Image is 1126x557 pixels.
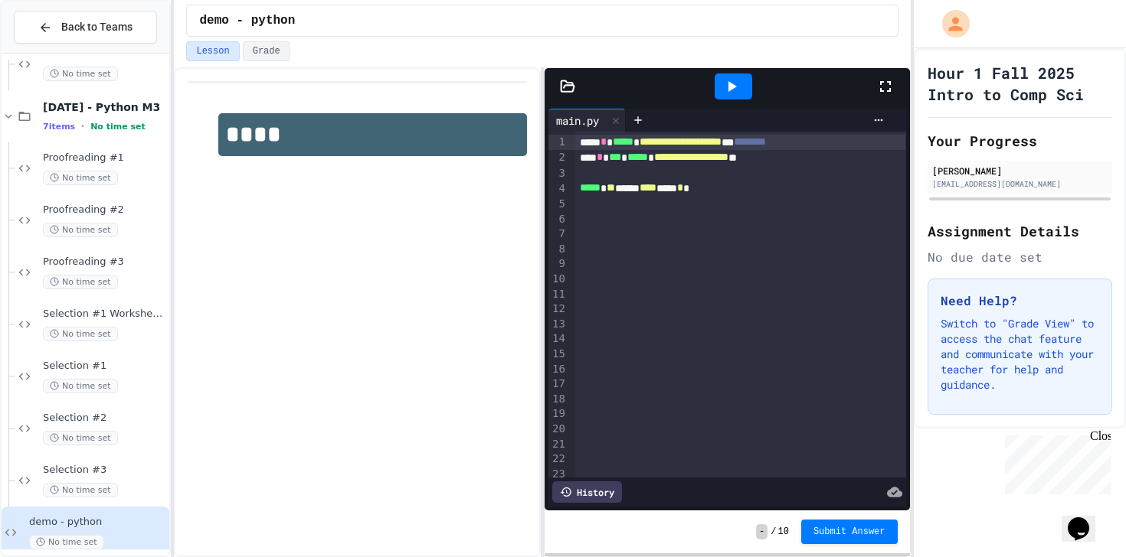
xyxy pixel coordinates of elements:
div: 7 [548,226,568,242]
span: 10 [777,526,788,538]
div: 8 [548,242,568,257]
div: 1 [548,135,568,150]
button: Lesson [186,41,239,61]
button: Back to Teams [14,11,157,44]
iframe: chat widget [1062,496,1111,542]
div: 6 [548,212,568,227]
span: Selection #2 [43,412,166,425]
span: No time set [90,122,146,132]
div: 3 [548,166,568,181]
div: 23 [548,467,568,482]
span: demo - python [199,11,295,30]
button: Grade [243,41,290,61]
div: 9 [548,256,568,272]
span: Proofreading #2 [43,204,166,217]
button: Submit Answer [801,520,898,544]
span: No time set [43,223,118,237]
h1: Hour 1 Fall 2025 Intro to Comp Sci [928,62,1113,105]
span: Submit Answer [813,526,885,538]
span: No time set [43,67,118,81]
span: 7 items [43,122,75,132]
div: 18 [548,392,568,407]
div: 21 [548,437,568,452]
div: 16 [548,362,568,377]
span: demo - python [29,516,166,529]
div: 5 [548,197,568,212]
span: - [756,524,768,539]
div: 19 [548,406,568,422]
div: 11 [548,287,568,302]
p: Switch to "Grade View" to access the chat feature and communicate with your teacher for help and ... [941,316,1100,393]
div: main.py [548,112,607,129]
span: No time set [43,171,118,185]
span: Back to Teams [61,19,133,35]
div: 15 [548,347,568,362]
div: [EMAIL_ADDRESS][DOMAIN_NAME] [932,178,1108,190]
span: • [81,120,84,132]
h3: Need Help? [941,292,1100,310]
iframe: chat widget [999,429,1111,494]
div: 22 [548,451,568,467]
div: My Account [926,6,974,41]
div: main.py [548,109,626,132]
div: 4 [548,181,568,197]
span: No time set [43,431,118,445]
span: / [771,526,776,538]
div: 17 [548,376,568,392]
div: No due date set [928,248,1113,266]
span: No time set [43,483,118,497]
span: [DATE] - Python M3 [43,100,166,114]
span: Selection #1 [43,360,166,373]
span: Proofreading #1 [43,151,166,164]
span: No time set [43,327,118,341]
div: 12 [548,301,568,317]
div: 13 [548,317,568,332]
div: 14 [548,331,568,347]
div: 2 [548,150,568,165]
div: History [552,481,622,503]
span: Selection #3 [43,464,166,477]
span: No time set [29,535,104,549]
h2: Your Progress [928,130,1113,151]
div: [PERSON_NAME] [932,164,1108,178]
span: No time set [43,379,118,393]
h2: Assignment Details [928,220,1113,242]
span: Selection #1 Worksheet Verify [43,308,166,321]
div: 20 [548,422,568,437]
span: Proofreading #3 [43,256,166,269]
div: Chat with us now!Close [6,6,106,97]
div: 10 [548,272,568,287]
span: No time set [43,275,118,289]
